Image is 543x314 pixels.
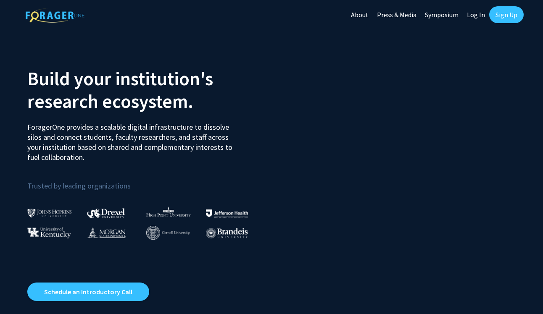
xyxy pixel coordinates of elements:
[27,67,265,113] h2: Build your institution's research ecosystem.
[489,6,524,23] a: Sign Up
[27,283,149,301] a: Opens in a new tab
[87,227,126,238] img: Morgan State University
[146,207,191,217] img: High Point University
[87,208,125,218] img: Drexel University
[206,228,248,238] img: Brandeis University
[27,116,237,162] p: ForagerOne provides a scalable digital infrastructure to dissolve silos and connect students, fac...
[27,227,71,238] img: University of Kentucky
[27,169,265,192] p: Trusted by leading organizations
[27,209,72,217] img: Johns Hopkins University
[26,8,84,23] img: ForagerOne Logo
[146,226,190,240] img: Cornell University
[206,209,248,217] img: Thomas Jefferson University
